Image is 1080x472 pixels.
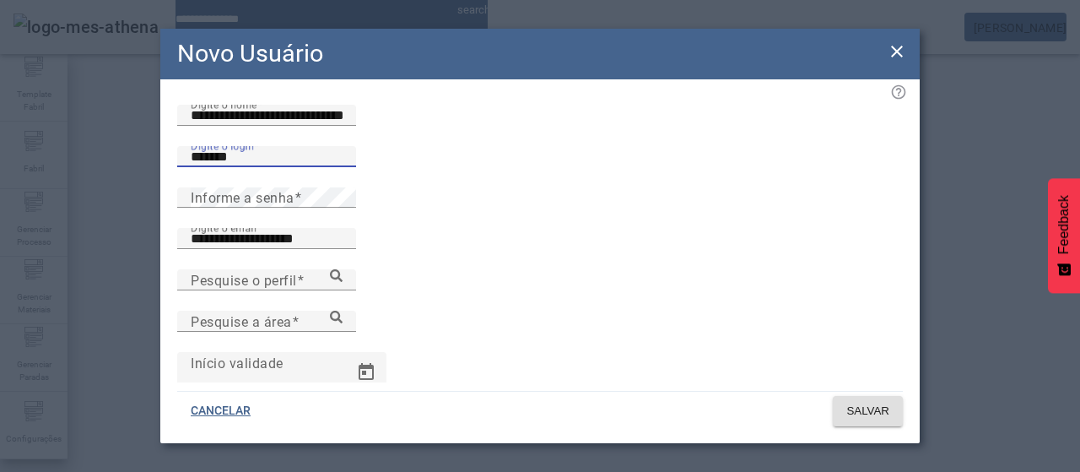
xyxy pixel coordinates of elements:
[191,221,256,233] mat-label: Digite o email
[191,272,297,288] mat-label: Pesquise o perfil
[1056,195,1072,254] span: Feedback
[346,352,386,393] button: Open calendar
[191,312,343,332] input: Number
[177,396,264,426] button: CANCELAR
[177,35,323,72] h2: Novo Usuário
[191,270,343,290] input: Number
[191,139,254,151] mat-label: Digite o login
[191,355,283,371] mat-label: Início validade
[191,190,294,206] mat-label: Informe a senha
[191,313,292,329] mat-label: Pesquise a área
[191,403,251,420] span: CANCELAR
[191,98,256,110] mat-label: Digite o nome
[833,396,903,426] button: SALVAR
[1048,178,1080,293] button: Feedback - Mostrar pesquisa
[846,403,889,420] span: SALVAR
